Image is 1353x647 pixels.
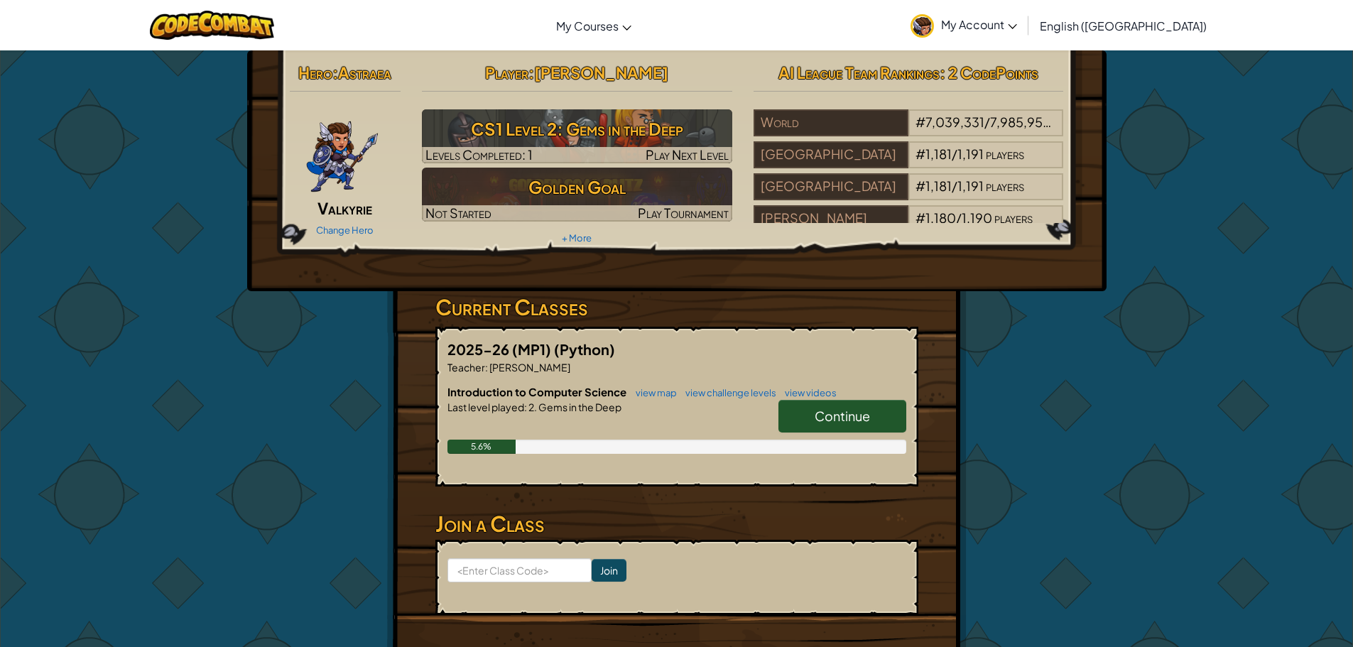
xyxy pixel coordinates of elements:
span: / [984,114,990,130]
h3: CS1 Level 2: Gems in the Deep [422,113,732,145]
span: Play Tournament [638,205,729,221]
img: CS1 Level 2: Gems in the Deep [422,109,732,163]
h3: Join a Class [435,508,918,540]
a: English ([GEOGRAPHIC_DATA]) [1033,6,1214,45]
span: : [332,62,338,82]
span: players [994,210,1033,226]
a: + More [562,232,592,244]
span: # [915,210,925,226]
a: World#7,039,331/7,985,957players [754,123,1064,139]
span: My Account [941,17,1017,32]
a: view challenge levels [678,387,776,398]
a: Change Hero [316,224,374,236]
span: players [1052,114,1090,130]
a: My Courses [549,6,639,45]
span: Introduction to Computer Science [447,385,629,398]
span: 2. [527,401,537,413]
a: [PERSON_NAME]#1,180/1,190players [754,219,1064,235]
img: avatar [911,14,934,38]
span: # [915,146,925,162]
span: / [952,178,957,194]
span: 7,039,331 [925,114,984,130]
span: (Python) [554,340,615,358]
input: <Enter Class Code> [447,558,592,582]
span: players [986,146,1024,162]
span: 1,190 [962,210,992,226]
span: Continue [815,408,870,424]
div: [PERSON_NAME] [754,205,908,232]
span: Valkyrie [317,198,372,218]
span: # [915,178,925,194]
span: / [956,210,962,226]
a: view map [629,387,677,398]
span: [PERSON_NAME] [534,62,668,82]
div: World [754,109,908,136]
span: 1,181 [925,178,952,194]
span: 1,181 [925,146,952,162]
span: Not Started [425,205,491,221]
input: Join [592,559,626,582]
span: Teacher [447,361,485,374]
span: / [952,146,957,162]
span: AI League Team Rankings [778,62,940,82]
div: [GEOGRAPHIC_DATA] [754,141,908,168]
img: CodeCombat logo [150,11,274,40]
span: : [524,401,527,413]
span: 1,191 [957,146,984,162]
span: players [986,178,1024,194]
span: Gems in the Deep [537,401,621,413]
span: 1,191 [957,178,984,194]
img: Golden Goal [422,168,732,222]
a: [GEOGRAPHIC_DATA]#1,181/1,191players [754,187,1064,203]
h3: Current Classes [435,291,918,323]
span: Levels Completed: 1 [425,146,533,163]
div: [GEOGRAPHIC_DATA] [754,173,908,200]
span: My Courses [556,18,619,33]
span: Player [485,62,528,82]
a: Golden GoalNot StartedPlay Tournament [422,168,732,222]
a: [GEOGRAPHIC_DATA]#1,181/1,191players [754,155,1064,171]
span: Astraea [338,62,391,82]
h3: Golden Goal [422,171,732,203]
span: Hero [298,62,332,82]
span: : [528,62,534,82]
span: : [485,361,488,374]
span: [PERSON_NAME] [488,361,570,374]
img: ValkyriePose.png [305,109,379,195]
span: 7,985,957 [990,114,1051,130]
span: 1,180 [925,210,956,226]
a: view videos [778,387,837,398]
span: English ([GEOGRAPHIC_DATA]) [1040,18,1207,33]
span: Play Next Level [646,146,729,163]
a: My Account [903,3,1024,48]
div: 5.6% [447,440,516,454]
span: Last level played [447,401,524,413]
span: # [915,114,925,130]
span: : 2 CodePoints [940,62,1038,82]
span: 2025-26 (MP1) [447,340,554,358]
a: Play Next Level [422,109,732,163]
